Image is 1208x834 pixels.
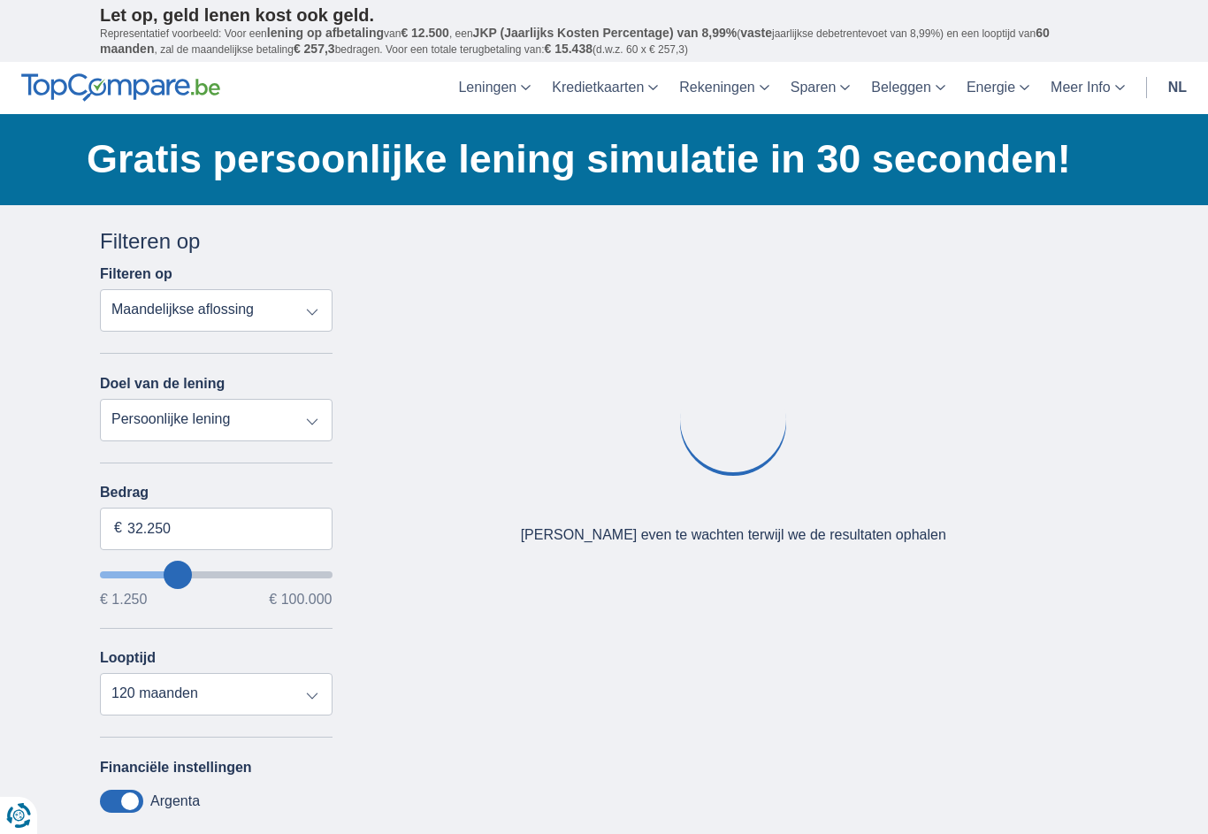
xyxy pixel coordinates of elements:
[87,132,1108,187] h1: Gratis persoonlijke lening simulatie in 30 seconden!
[100,571,333,578] input: wantToBorrow
[100,650,156,666] label: Looptijd
[100,266,172,282] label: Filteren op
[1040,62,1135,114] a: Meer Info
[541,62,669,114] a: Kredietkaarten
[860,62,956,114] a: Beleggen
[100,226,333,256] div: Filteren op
[100,593,147,607] span: € 1.250
[1158,62,1197,114] a: nl
[150,793,200,809] label: Argenta
[669,62,779,114] a: Rekeningen
[100,26,1108,57] p: Representatief voorbeeld: Voor een van , een ( jaarlijkse debetrentevoet van 8,99%) en een loopti...
[544,42,593,56] span: € 15.438
[521,525,946,546] div: [PERSON_NAME] even te wachten terwijl we de resultaten ophalen
[401,26,449,40] span: € 12.500
[956,62,1040,114] a: Energie
[294,42,335,56] span: € 257,3
[473,26,738,40] span: JKP (Jaarlijks Kosten Percentage) van 8,99%
[114,518,122,539] span: €
[21,73,220,102] img: TopCompare
[100,4,1108,26] p: Let op, geld lenen kost ook geld.
[100,376,225,392] label: Doel van de lening
[269,593,332,607] span: € 100.000
[100,485,333,501] label: Bedrag
[780,62,861,114] a: Sparen
[267,26,384,40] span: lening op afbetaling
[100,26,1050,56] span: 60 maanden
[100,760,252,776] label: Financiële instellingen
[740,26,772,40] span: vaste
[447,62,541,114] a: Leningen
